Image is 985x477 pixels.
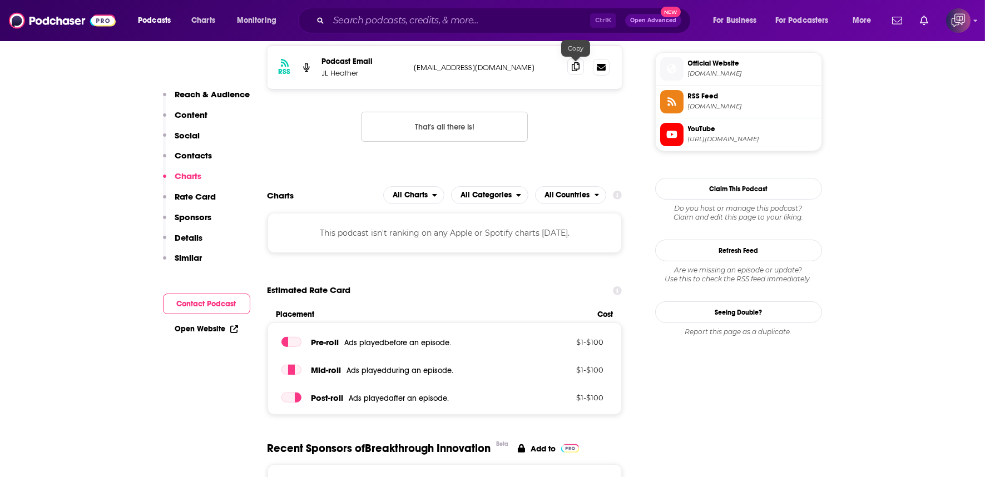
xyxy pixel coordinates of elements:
p: Reach & Audience [175,89,250,100]
p: Podcast Email [322,57,405,66]
span: Pre -roll [311,337,339,347]
span: Ctrl K [590,13,616,28]
p: $ 1 - $ 100 [531,393,603,402]
span: YouTube [688,124,817,134]
p: Contacts [175,150,212,161]
span: RSS Feed [688,91,817,101]
a: YouTube[URL][DOMAIN_NAME] [660,123,817,146]
span: All Countries [545,191,590,199]
div: Claim and edit this page to your liking. [655,204,822,222]
div: Report this page as a duplicate. [655,327,822,336]
p: Similar [175,252,202,263]
p: Charts [175,171,202,181]
a: Show notifications dropdown [915,11,933,30]
button: Content [163,110,208,130]
span: Open Advanced [630,18,676,23]
button: Details [163,232,203,253]
span: Official Website [688,58,817,68]
span: Post -roll [311,392,343,403]
button: Show profile menu [946,8,971,33]
button: Contacts [163,150,212,171]
h2: Platforms [383,186,444,204]
button: open menu [130,12,185,29]
h3: RSS [279,67,291,76]
button: Similar [163,252,202,273]
h2: Charts [268,190,294,201]
p: JL Heather [322,68,405,78]
span: Ads played before an episode . [344,338,451,347]
a: RSS Feed[DOMAIN_NAME] [660,90,817,113]
span: Monitoring [237,13,276,28]
span: For Business [713,13,757,28]
button: open menu [768,12,845,29]
p: $ 1 - $ 100 [531,337,603,346]
button: Claim This Podcast [655,178,822,200]
span: Ads played during an episode . [347,366,453,375]
p: Details [175,232,203,243]
span: centered.work [688,69,817,78]
button: open menu [535,186,607,204]
button: Nothing here. [361,112,528,142]
img: Podchaser - Follow, Share and Rate Podcasts [9,10,116,31]
button: open menu [705,12,771,29]
span: New [661,7,681,17]
div: Copy [561,40,590,57]
span: More [853,13,872,28]
p: [EMAIL_ADDRESS][DOMAIN_NAME] [414,63,559,72]
a: Add to [518,441,580,455]
span: Recent Sponsors of Breakthrough Innovation [268,441,491,455]
p: Content [175,110,208,120]
input: Search podcasts, credits, & more... [329,12,590,29]
span: Mid -roll [311,365,341,375]
button: open menu [229,12,291,29]
span: Cost [597,310,613,319]
h2: Categories [451,186,528,204]
button: Social [163,130,200,151]
span: All Charts [393,191,428,199]
p: $ 1 - $ 100 [531,365,603,374]
span: Charts [191,13,215,28]
div: Beta [497,440,509,448]
a: Show notifications dropdown [888,11,907,30]
p: Sponsors [175,212,212,222]
p: Add to [531,444,556,454]
span: Logged in as corioliscompany [946,8,971,33]
button: Rate Card [163,191,216,212]
span: https://www.youtube.com/@BreakthroughInnovation [688,135,817,143]
a: Open Website [175,324,238,334]
button: Refresh Feed [655,240,822,261]
a: Official Website[DOMAIN_NAME] [660,57,817,81]
img: User Profile [946,8,971,33]
span: Podcasts [138,13,171,28]
button: Open AdvancedNew [625,14,681,27]
img: Pro Logo [561,444,580,453]
p: Social [175,130,200,141]
button: open menu [383,186,444,204]
button: open menu [845,12,885,29]
a: Charts [184,12,222,29]
span: feeds.captivate.fm [688,102,817,111]
button: Contact Podcast [163,294,250,314]
button: open menu [451,186,528,204]
div: Are we missing an episode or update? Use this to check the RSS feed immediately. [655,266,822,284]
span: Do you host or manage this podcast? [655,204,822,213]
span: For Podcasters [775,13,829,28]
div: Search podcasts, credits, & more... [309,8,701,33]
span: All Categories [461,191,512,199]
button: Charts [163,171,202,191]
button: Reach & Audience [163,89,250,110]
span: Placement [276,310,588,319]
div: This podcast isn't ranking on any Apple or Spotify charts [DATE]. [268,213,622,253]
p: Rate Card [175,191,216,202]
span: Estimated Rate Card [268,280,351,301]
h2: Countries [535,186,607,204]
a: Seeing Double? [655,301,822,323]
button: Sponsors [163,212,212,232]
span: Ads played after an episode . [349,394,449,403]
